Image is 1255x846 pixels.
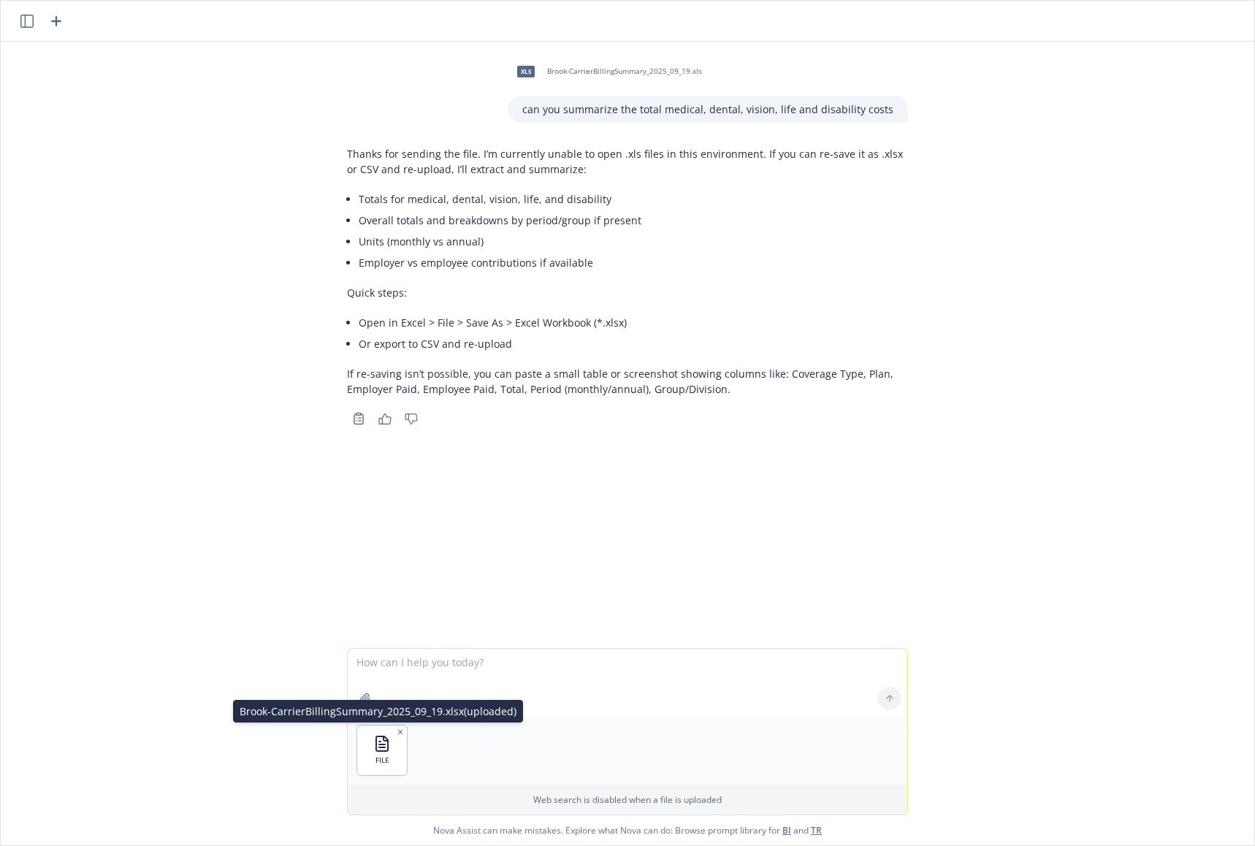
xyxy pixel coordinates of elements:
span: FILE [375,755,389,765]
li: Employer vs employee contributions if available [359,252,908,273]
svg: Copy to clipboard [352,412,365,425]
p: can you summarize the total medical, dental, vision, life and disability costs [522,102,893,117]
li: Open in Excel > File > Save As > Excel Workbook (*.xlsx) [359,312,908,333]
p: Thanks for sending the file. I’m currently unable to open .xls files in this environment. If you ... [347,146,908,177]
li: Units (monthly vs annual) [359,231,908,252]
li: Or export to CSV and re-upload [359,333,908,354]
a: BI [782,824,791,837]
span: xls [517,66,535,77]
div: xlsBrook-CarrierBillingSummary_2025_09_19.xls [508,53,705,90]
p: Quick steps: [347,285,908,300]
li: Overall totals and breakdowns by period/group if present [359,210,908,231]
p: If re-saving isn’t possible, you can paste a small table or screenshot showing columns like: Cove... [347,366,908,397]
a: TR [811,824,822,837]
span: Nova Assist can make mistakes. Explore what Nova can do: Browse prompt library for and [7,815,1248,845]
button: Thumbs down [400,408,423,429]
button: FILE [357,725,407,775]
p: Web search is disabled when a file is uploaded [356,793,899,806]
li: Totals for medical, dental, vision, life, and disability [359,188,908,210]
span: Brook-CarrierBillingSummary_2025_09_19.xls [547,66,702,76]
